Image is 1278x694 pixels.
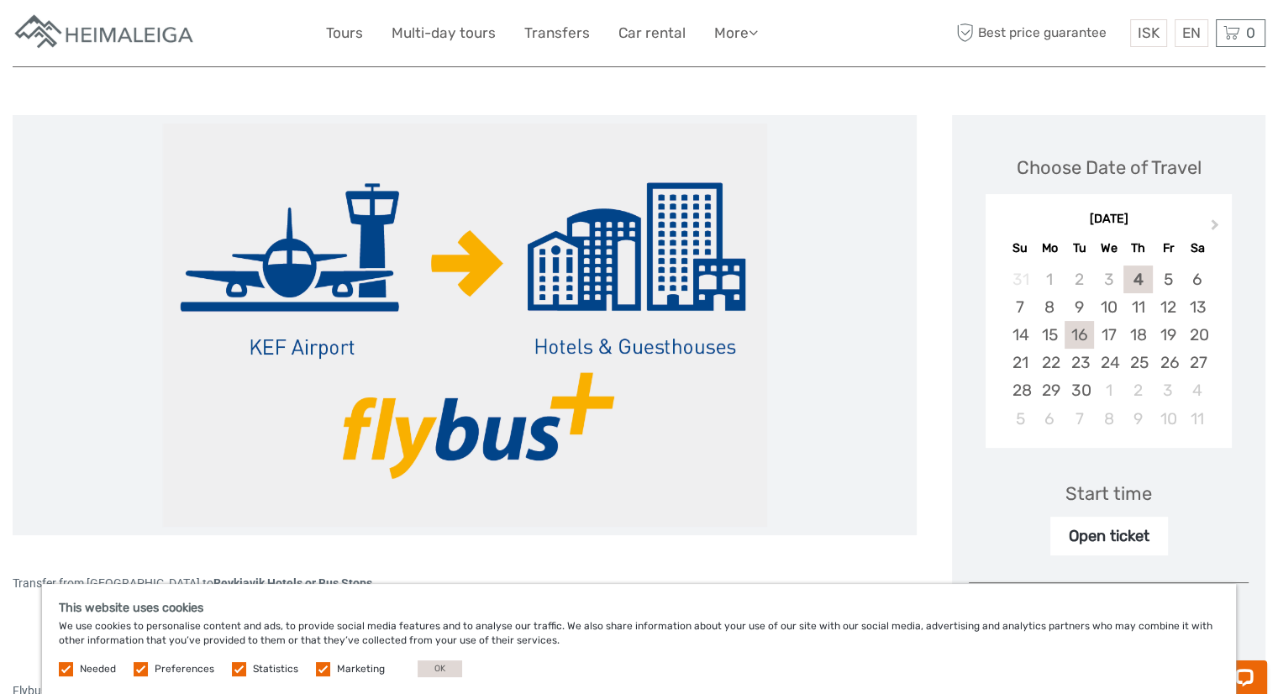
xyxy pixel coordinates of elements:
div: Choose Saturday, September 20th, 2025 [1183,321,1212,349]
div: Choose Thursday, October 9th, 2025 [1123,405,1153,433]
div: Choose Friday, October 3rd, 2025 [1153,376,1182,404]
div: Choose Tuesday, September 9th, 2025 [1065,293,1094,321]
span: Transfer from [GEOGRAPHIC_DATA] to [13,576,372,590]
img: a771a4b2aca44685afd228bf32f054e4_main_slider.png [162,124,767,527]
label: Preferences [155,662,214,676]
div: Choose Tuesday, September 23rd, 2025 [1065,349,1094,376]
div: Choose Monday, October 6th, 2025 [1035,405,1065,433]
a: Transfers [524,21,590,45]
div: Not available Tuesday, September 2nd, 2025 [1065,266,1094,293]
div: Choose Saturday, September 6th, 2025 [1183,266,1212,293]
a: Car rental [618,21,686,45]
div: Choose Wednesday, September 24th, 2025 [1094,349,1123,376]
div: We [1094,237,1123,260]
div: Choose Saturday, October 11th, 2025 [1183,405,1212,433]
div: Choose Wednesday, October 8th, 2025 [1094,405,1123,433]
div: EN [1175,19,1208,47]
div: Mo [1035,237,1065,260]
div: Choose Sunday, October 5th, 2025 [1005,405,1034,433]
a: More [714,21,758,45]
a: Multi-day tours [392,21,496,45]
p: Chat now [24,29,190,43]
div: Su [1005,237,1034,260]
div: Choose Monday, September 8th, 2025 [1035,293,1065,321]
button: OK [418,660,462,677]
label: Marketing [337,662,385,676]
div: Fr [1153,237,1182,260]
div: Choose Sunday, September 14th, 2025 [1005,321,1034,349]
div: Not available Wednesday, September 3rd, 2025 [1094,266,1123,293]
img: Apartments in Reykjavik [13,13,197,54]
button: Open LiveChat chat widget [193,26,213,46]
div: month 2025-09 [991,266,1227,433]
div: Choose Thursday, September 18th, 2025 [1123,321,1153,349]
div: Not available Monday, September 1st, 2025 [1035,266,1065,293]
div: Sa [1183,237,1212,260]
div: Choose Tuesday, September 16th, 2025 [1065,321,1094,349]
div: Choose Wednesday, October 1st, 2025 [1094,376,1123,404]
div: Choose Friday, September 5th, 2025 [1153,266,1182,293]
label: Statistics [253,662,298,676]
div: Choose Monday, September 29th, 2025 [1035,376,1065,404]
div: Choose Tuesday, September 30th, 2025 [1065,376,1094,404]
div: Choose Saturday, October 4th, 2025 [1183,376,1212,404]
span: 0 [1244,24,1258,41]
h5: This website uses cookies [59,601,1219,615]
div: Choose Wednesday, September 10th, 2025 [1094,293,1123,321]
div: Choose Friday, September 26th, 2025 [1153,349,1182,376]
span: . [372,576,376,590]
div: Choose Date of Travel [1017,155,1202,181]
div: Choose Saturday, September 13th, 2025 [1183,293,1212,321]
div: Choose Sunday, September 7th, 2025 [1005,293,1034,321]
div: We use cookies to personalise content and ads, to provide social media features and to analyse ou... [42,584,1236,694]
div: Choose Monday, September 15th, 2025 [1035,321,1065,349]
div: Choose Thursday, September 25th, 2025 [1123,349,1153,376]
div: Not available Sunday, August 31st, 2025 [1005,266,1034,293]
div: Tu [1065,237,1094,260]
div: Choose Friday, September 19th, 2025 [1153,321,1182,349]
a: Tours [326,21,363,45]
div: Choose Thursday, September 11th, 2025 [1123,293,1153,321]
strong: Reykjavik Hotels or Bus Stops [213,576,372,590]
div: Choose Sunday, September 28th, 2025 [1005,376,1034,404]
label: Needed [80,662,116,676]
div: Choose Friday, October 10th, 2025 [1153,405,1182,433]
div: Th [1123,237,1153,260]
span: Best price guarantee [952,19,1126,47]
div: Choose Sunday, September 21st, 2025 [1005,349,1034,376]
div: [DATE] [986,211,1232,229]
div: Choose Monday, September 22nd, 2025 [1035,349,1065,376]
div: Choose Thursday, September 4th, 2025 [1123,266,1153,293]
div: Open ticket [1050,517,1168,555]
div: Choose Saturday, September 27th, 2025 [1183,349,1212,376]
button: Next Month [1203,215,1230,242]
div: Choose Wednesday, September 17th, 2025 [1094,321,1123,349]
div: Choose Friday, September 12th, 2025 [1153,293,1182,321]
span: ISK [1138,24,1160,41]
div: Choose Tuesday, October 7th, 2025 [1065,405,1094,433]
div: Start time [1065,481,1152,507]
div: Choose Thursday, October 2nd, 2025 [1123,376,1153,404]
